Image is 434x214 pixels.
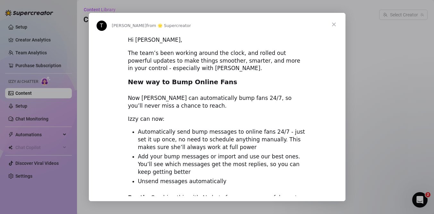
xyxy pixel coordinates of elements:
[147,23,191,28] span: from 🌟 Supercreator
[138,128,306,151] li: Automatically send bump messages to online fans 24/7 - just set it up once, no need to schedule a...
[97,21,107,31] div: Profile image for Tanya
[128,36,306,44] div: Hi [PERSON_NAME],
[128,194,151,201] b: Pro tip:
[128,194,306,210] div: Combine this with AI chats for a super powerful way to boost engagement.
[128,94,306,110] div: Now [PERSON_NAME] can automatically bump fans 24/7, so you’ll never miss a chance to reach.
[322,13,345,36] span: Close
[128,78,306,90] h2: New way to Bump Online Fans
[128,49,306,72] div: The team’s been working around the clock, and rolled out powerful updates to make things smoother...
[112,23,147,28] span: [PERSON_NAME]
[138,153,306,176] li: Add your bump messages or import and use our best ones. You’ll see which messages get the most re...
[138,178,306,185] li: Unsend messages automatically
[128,115,306,123] div: Izzy can now:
